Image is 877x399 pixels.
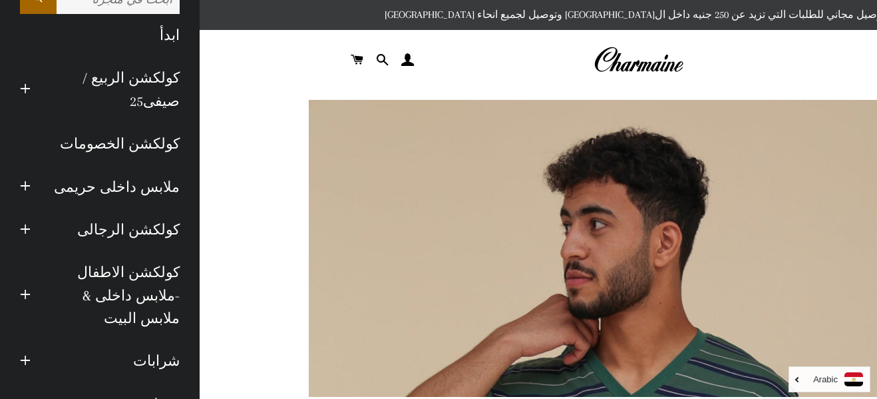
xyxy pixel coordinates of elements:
a: كولكشن الاطفال -ملابس داخلى & ملابس البيت [41,251,190,340]
a: كولكشن الرجالى [41,208,190,251]
a: Arabic [796,372,863,386]
a: ملابس داخلى حريمى [41,166,190,208]
img: Charmaine Egypt [594,45,683,75]
i: Arabic [813,375,838,384]
a: كولكشن الربيع / صيفى25 [41,57,190,123]
a: شرابات [41,340,190,382]
a: كولكشن الخصومات [10,123,190,165]
a: ابدأ [10,14,190,57]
